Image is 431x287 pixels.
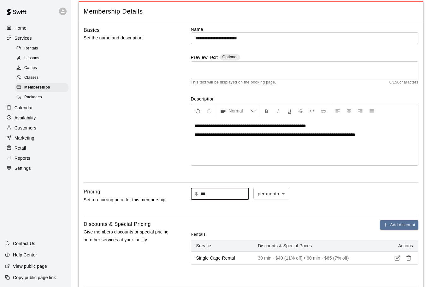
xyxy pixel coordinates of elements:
button: Formatting Options [217,105,258,117]
p: Copy public page link [13,274,56,281]
span: Memberships [24,84,50,91]
span: Rentals [191,230,206,240]
button: Add discount [380,220,418,230]
p: Availability [15,115,36,121]
div: per month [253,188,289,199]
span: Camps [24,65,37,71]
button: Right Align [355,105,366,117]
p: 30 min - $40 (11% off) • 60 min - $65 (7% off) [258,255,375,261]
label: Preview Text [191,54,218,61]
p: Single Cage Rental [196,255,248,261]
button: Redo [204,105,215,117]
p: Set the name and description [84,34,171,42]
button: Format Bold [261,105,272,117]
a: Reports [5,153,66,163]
p: Marketing [15,135,34,141]
a: Camps [15,63,71,73]
span: Classes [24,75,38,81]
p: Customers [15,125,36,131]
th: Discounts & Special Prices [253,240,380,252]
p: Retail [15,145,26,151]
a: Settings [5,164,66,173]
span: Membership Details [84,7,418,16]
button: Justify Align [366,105,377,117]
div: Packages [15,93,68,102]
button: Format Italics [273,105,283,117]
div: Memberships [15,83,68,92]
div: Lessons [15,54,68,63]
div: Classes [15,73,68,82]
th: Actions [380,240,418,252]
p: Calendar [15,105,33,111]
span: This text will be displayed on the booking page. [191,79,276,86]
p: Help Center [13,252,37,258]
h6: Discounts & Special Pricing [84,220,151,228]
a: Classes [15,73,71,83]
div: Camps [15,64,68,72]
a: Home [5,23,66,33]
button: Left Align [332,105,343,117]
p: $ [195,191,198,197]
span: 0 / 150 characters [389,79,418,86]
button: Insert Code [307,105,317,117]
p: Give members discounts or special pricing on other services at your facility [84,228,171,244]
button: Undo [192,105,203,117]
a: Rentals [15,43,71,53]
a: Customers [5,123,66,133]
label: Description [191,96,418,102]
button: Format Underline [284,105,295,117]
a: Availability [5,113,66,123]
span: Packages [24,94,42,100]
label: Name [191,26,418,32]
h6: Pricing [84,188,100,196]
a: Marketing [5,133,66,143]
th: Service [191,240,253,252]
p: Services [15,35,32,41]
button: Center Align [344,105,354,117]
a: Calendar [5,103,66,112]
a: Services [5,33,66,43]
a: Lessons [15,53,71,63]
button: Format Strikethrough [295,105,306,117]
p: View public page [13,263,47,269]
a: Memberships [15,83,71,93]
div: Rentals [15,44,68,53]
span: Normal [229,108,251,114]
a: Retail [5,143,66,153]
p: Settings [15,165,31,171]
h6: Basics [84,26,100,34]
span: Optional [222,55,238,59]
a: Packages [15,93,71,102]
p: Set a recurring price for this membership [84,196,171,204]
p: Home [15,25,27,31]
span: Rentals [24,45,38,52]
span: Lessons [24,55,39,61]
p: Contact Us [13,240,35,247]
button: Insert Link [318,105,329,117]
p: Reports [15,155,30,161]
